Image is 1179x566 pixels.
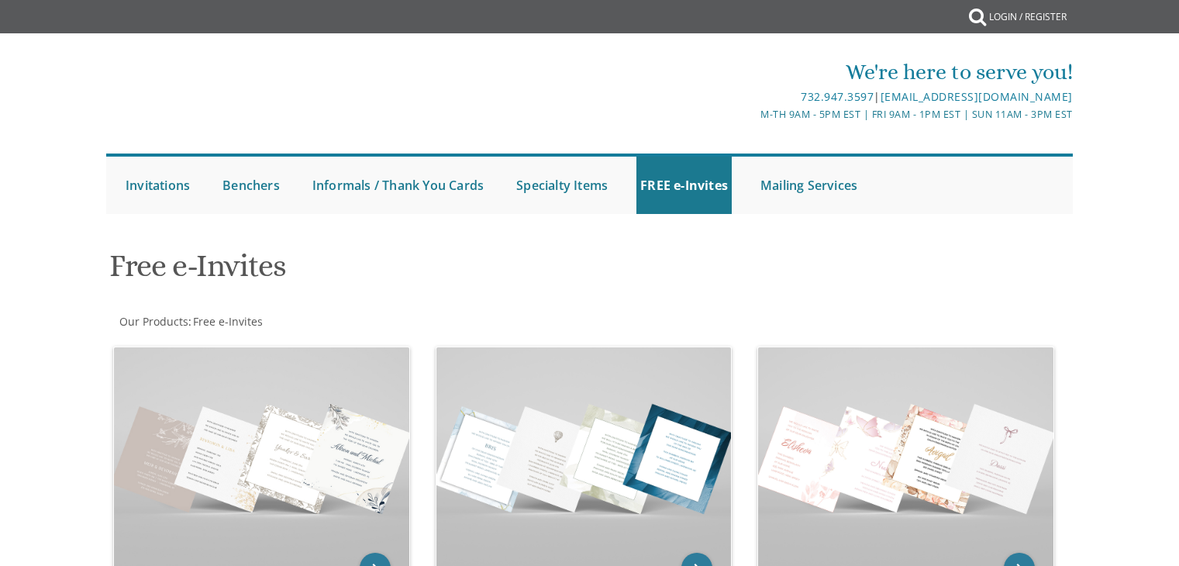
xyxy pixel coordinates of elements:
a: 732.947.3597 [801,89,874,104]
a: Our Products [118,314,188,329]
a: [EMAIL_ADDRESS][DOMAIN_NAME] [881,89,1073,104]
a: Mailing Services [757,157,861,214]
a: Invitations [122,157,194,214]
a: Benchers [219,157,284,214]
div: We're here to serve you! [429,57,1073,88]
a: Specialty Items [512,157,612,214]
div: : [106,314,590,330]
a: Informals / Thank You Cards [309,157,488,214]
div: | [429,88,1073,106]
a: Free e-Invites [191,314,263,329]
h1: Free e-Invites [109,249,742,295]
div: M-Th 9am - 5pm EST | Fri 9am - 1pm EST | Sun 11am - 3pm EST [429,106,1073,123]
span: Free e-Invites [193,314,263,329]
a: FREE e-Invites [636,157,732,214]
